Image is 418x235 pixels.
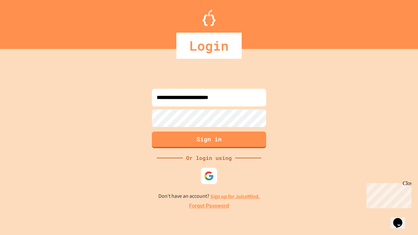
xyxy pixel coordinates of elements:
img: google-icon.svg [204,171,214,181]
img: Logo.svg [202,10,216,26]
div: Chat with us now!Close [3,3,45,41]
button: Sign in [152,132,266,148]
iframe: chat widget [364,180,411,208]
a: Forgot Password [189,202,229,210]
div: Or login using [183,154,235,162]
iframe: chat widget [391,209,411,228]
div: Login [176,33,242,59]
a: Sign up for JuiceMind. [210,193,260,200]
p: Don't have an account? [158,192,260,200]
